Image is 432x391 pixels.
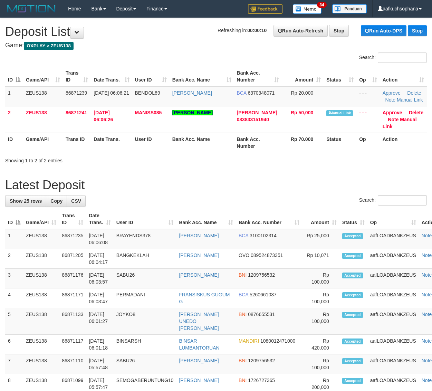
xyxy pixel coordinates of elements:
span: 86871241 [66,110,87,115]
img: Feedback.jpg [248,4,282,14]
span: Copy 1080012471000 to clipboard [260,338,295,344]
span: [DATE] 06:06:26 [94,110,113,122]
a: Note [422,338,432,344]
span: Copy 0876655531 to clipboard [248,312,275,317]
td: 1 [5,229,23,249]
th: Bank Acc. Name: activate to sort column ascending [170,67,234,86]
th: ID: activate to sort column descending [5,67,23,86]
th: ID [5,133,23,152]
span: BNI [239,312,247,317]
a: Approve [383,90,401,96]
span: Accepted [342,292,363,298]
td: ZEUS138 [23,249,59,269]
span: Copy 1726727365 to clipboard [248,378,275,383]
td: 86871205 [59,249,86,269]
span: [PERSON_NAME] [237,110,277,115]
a: [PERSON_NAME] [179,252,219,258]
td: 6 [5,335,23,354]
span: BCA [239,233,248,238]
a: Stop [408,25,427,36]
th: Trans ID: activate to sort column ascending [59,209,86,229]
td: 86871176 [59,269,86,288]
td: Rp 420,000 [302,335,339,354]
th: Bank Acc. Name: activate to sort column ascending [176,209,236,229]
span: Copy 5260661037 to clipboard [250,292,277,297]
th: User ID: activate to sort column ascending [132,67,170,86]
td: SABU26 [114,269,176,288]
input: Search: [378,53,427,63]
a: [PERSON_NAME] [172,110,213,115]
a: [PERSON_NAME] [172,90,212,96]
label: Search: [359,195,427,206]
td: PERMADANI [114,288,176,308]
span: Copy 1209756532 to clipboard [248,358,275,363]
span: Accepted [342,358,363,364]
span: Accepted [342,253,363,259]
span: MANDIRI [239,338,259,344]
td: ZEUS138 [23,229,59,249]
th: Op [356,133,380,152]
a: Note [422,272,432,278]
span: Copy 1209756532 to clipboard [248,272,275,278]
a: Note [422,292,432,297]
td: - - - [356,106,380,133]
span: [DATE] 06:06:21 [94,90,129,96]
a: CSV [67,195,86,207]
span: BENDOL89 [135,90,160,96]
a: Run Auto-DPS [361,25,406,36]
td: Rp 100,000 [302,308,339,335]
span: OXPLAY > ZEUS138 [24,42,74,50]
a: Delete [409,110,423,115]
a: Manual Link [397,97,423,103]
td: aafLOADBANKZEUS [367,249,419,269]
td: 86871235 [59,229,86,249]
span: BNI [239,378,247,383]
span: Rp 20,000 [291,90,314,96]
span: Accepted [342,273,363,278]
th: Bank Acc. Number: activate to sort column ascending [234,67,282,86]
span: Accepted [342,233,363,239]
span: BNI [239,358,247,363]
td: [DATE] 05:57:48 [86,354,113,374]
td: ZEUS138 [23,269,59,288]
a: Show 25 rows [5,195,46,207]
span: OVO [239,252,249,258]
th: Rp 70.000 [282,133,324,152]
td: 1 [5,86,23,106]
a: Stop [329,25,349,37]
th: Status: activate to sort column ascending [324,67,356,86]
a: BINSAR LUMBANTORUAN [179,338,219,351]
span: BCA [237,90,247,96]
td: aafLOADBANKZEUS [367,229,419,249]
td: BINSARSH [114,335,176,354]
td: ZEUS138 [23,335,59,354]
td: [DATE] 06:01:27 [86,308,113,335]
th: Status [324,133,356,152]
th: Amount: activate to sort column ascending [302,209,339,229]
a: Note [385,97,396,103]
td: Rp 100,000 [302,269,339,288]
a: Copy [46,195,67,207]
a: Delete [407,90,421,96]
td: aafLOADBANKZEUS [367,269,419,288]
th: Date Trans.: activate to sort column ascending [91,67,132,86]
td: [DATE] 06:01:18 [86,335,113,354]
span: Rp 50,000 [291,110,313,115]
th: Date Trans. [91,133,132,152]
a: Note [422,358,432,363]
span: Copy 083833151940 to clipboard [237,117,269,122]
td: Rp 100,000 [302,354,339,374]
img: Button%20Memo.svg [293,4,322,14]
span: Refreshing in: [218,28,267,33]
td: ZEUS138 [23,308,59,335]
td: aafLOADBANKZEUS [367,354,419,374]
td: ZEUS138 [23,288,59,308]
td: 7 [5,354,23,374]
strong: 00:00:10 [247,28,267,33]
th: Op: activate to sort column ascending [356,67,380,86]
span: Copy 089524873351 to clipboard [251,252,283,258]
td: ZEUS138 [23,354,59,374]
span: Show 25 rows [10,198,42,204]
td: ZEUS138 [23,86,63,106]
a: Note [422,233,432,238]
